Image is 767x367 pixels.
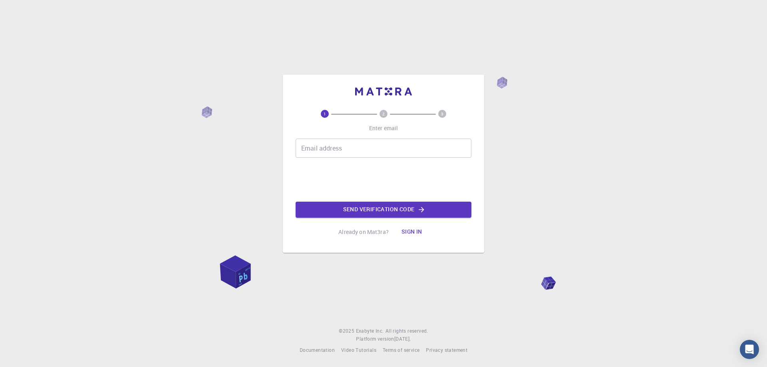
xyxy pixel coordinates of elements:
span: Privacy statement [426,347,467,353]
span: © 2025 [339,327,356,335]
span: [DATE] . [394,335,411,342]
button: Send verification code [296,202,471,218]
span: Documentation [300,347,335,353]
p: Enter email [369,124,398,132]
span: Terms of service [383,347,419,353]
a: Documentation [300,346,335,354]
iframe: reCAPTCHA [323,164,444,195]
div: Open Intercom Messenger [740,340,759,359]
span: Exabyte Inc. [356,327,384,334]
text: 1 [324,111,326,117]
a: Video Tutorials [341,346,376,354]
span: All rights reserved. [385,327,428,335]
a: [DATE]. [394,335,411,343]
a: Terms of service [383,346,419,354]
a: Privacy statement [426,346,467,354]
span: Platform version [356,335,394,343]
span: Video Tutorials [341,347,376,353]
text: 3 [441,111,443,117]
p: Already on Mat3ra? [338,228,389,236]
button: Sign in [395,224,429,240]
a: Exabyte Inc. [356,327,384,335]
text: 2 [382,111,385,117]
